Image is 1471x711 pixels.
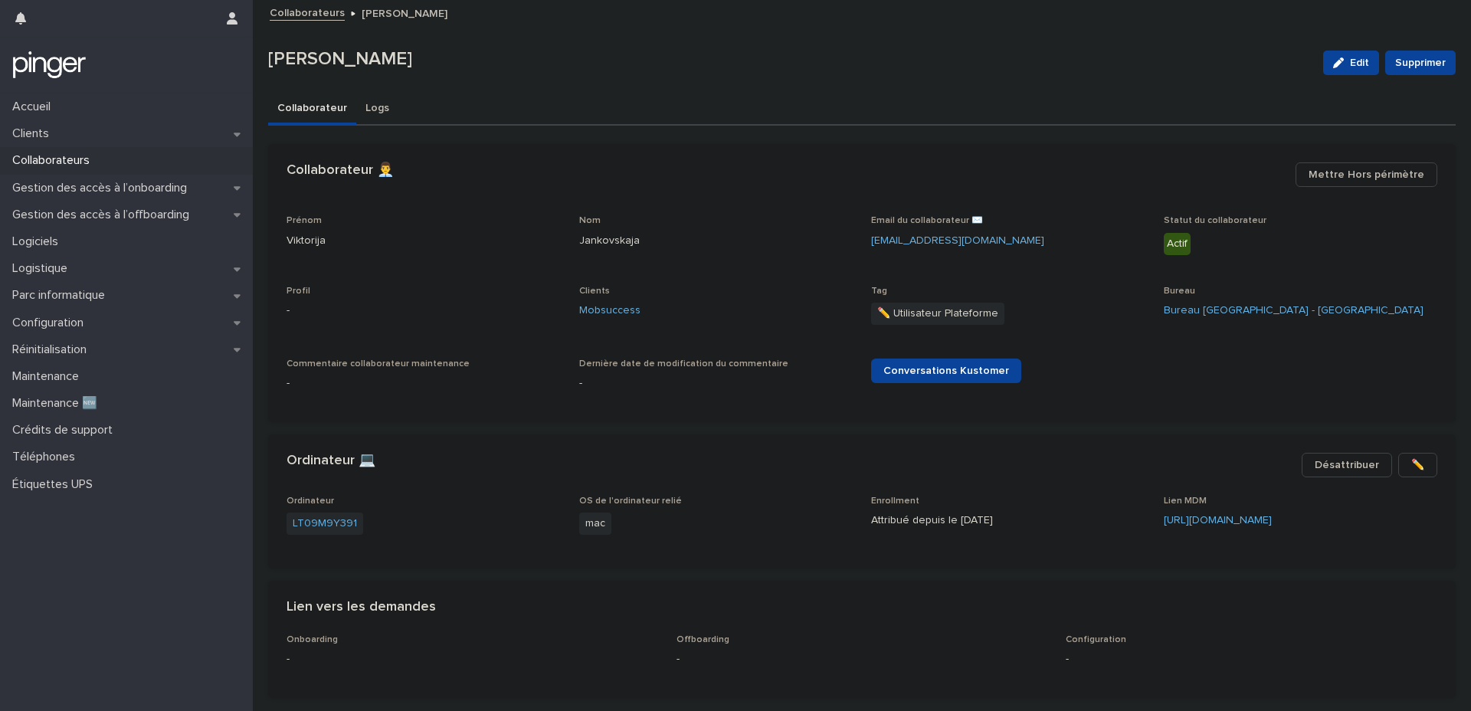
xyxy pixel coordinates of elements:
a: LT09M9Y391 [293,516,357,532]
p: - [287,375,561,392]
span: Offboarding [677,635,729,644]
p: Téléphones [6,450,87,464]
span: ✏️ Utilisateur Plateforme [871,303,1004,325]
p: Étiquettes UPS [6,477,105,492]
button: Désattribuer [1302,453,1392,477]
span: Edit [1350,57,1369,68]
span: Email du collaborateur ✉️ [871,216,983,225]
p: Attribué depuis le [DATE] [871,513,1145,529]
p: Logistique [6,261,80,276]
button: Mettre Hors périmètre [1296,162,1437,187]
p: Accueil [6,100,63,114]
p: Clients [6,126,61,141]
h2: Lien vers les demandes [287,599,436,616]
p: Réinitialisation [6,342,99,357]
span: Supprimer [1395,55,1446,70]
button: Logs [356,93,398,126]
span: Désattribuer [1315,457,1379,473]
span: Configuration [1066,635,1126,644]
p: - [287,651,658,667]
span: Bureau [1164,287,1195,296]
span: Dernière date de modification du commentaire [579,359,788,369]
span: Prénom [287,216,322,225]
div: Actif [1164,233,1191,255]
span: Onboarding [287,635,338,644]
a: Bureau [GEOGRAPHIC_DATA] - [GEOGRAPHIC_DATA] [1164,303,1423,319]
span: Nom [579,216,601,225]
p: Maintenance [6,369,91,384]
button: Collaborateur [268,93,356,126]
p: Collaborateurs [6,153,102,168]
a: Collaborateurs [270,3,345,21]
span: Commentaire collaborateur maintenance [287,359,470,369]
p: Configuration [6,316,96,330]
span: Conversations Kustomer [883,365,1009,376]
p: Logiciels [6,234,70,249]
a: Conversations Kustomer [871,359,1021,383]
p: Jankovskaja [579,233,853,249]
a: Mobsuccess [579,303,640,319]
span: Mettre Hors périmètre [1309,167,1424,182]
p: Viktorija [287,233,561,249]
span: OS de l'ordinateur relié [579,496,682,506]
p: - [677,651,1048,667]
p: - [1066,651,1437,667]
p: Gestion des accès à l’onboarding [6,181,199,195]
span: mac [579,513,611,535]
span: Lien MDM [1164,496,1207,506]
span: Clients [579,287,610,296]
p: [PERSON_NAME] [362,4,447,21]
button: ✏️ [1398,453,1437,477]
span: Statut du collaborateur [1164,216,1266,225]
span: Ordinateur [287,496,334,506]
p: [PERSON_NAME] [268,48,1311,70]
span: Profil [287,287,310,296]
span: ✏️ [1411,457,1424,473]
span: Tag [871,287,887,296]
h2: Collaborateur 👨‍💼 [287,162,394,179]
button: Supprimer [1385,51,1456,75]
span: Enrollment [871,496,919,506]
img: mTgBEunGTSyRkCgitkcU [12,50,87,80]
h2: Ordinateur 💻 [287,453,375,470]
p: Crédits de support [6,423,125,437]
p: - [287,303,561,319]
p: - [579,375,853,392]
button: Edit [1323,51,1379,75]
a: [URL][DOMAIN_NAME] [1164,515,1272,526]
p: Parc informatique [6,288,117,303]
p: Maintenance 🆕 [6,396,110,411]
a: [EMAIL_ADDRESS][DOMAIN_NAME] [871,235,1044,246]
p: Gestion des accès à l’offboarding [6,208,201,222]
